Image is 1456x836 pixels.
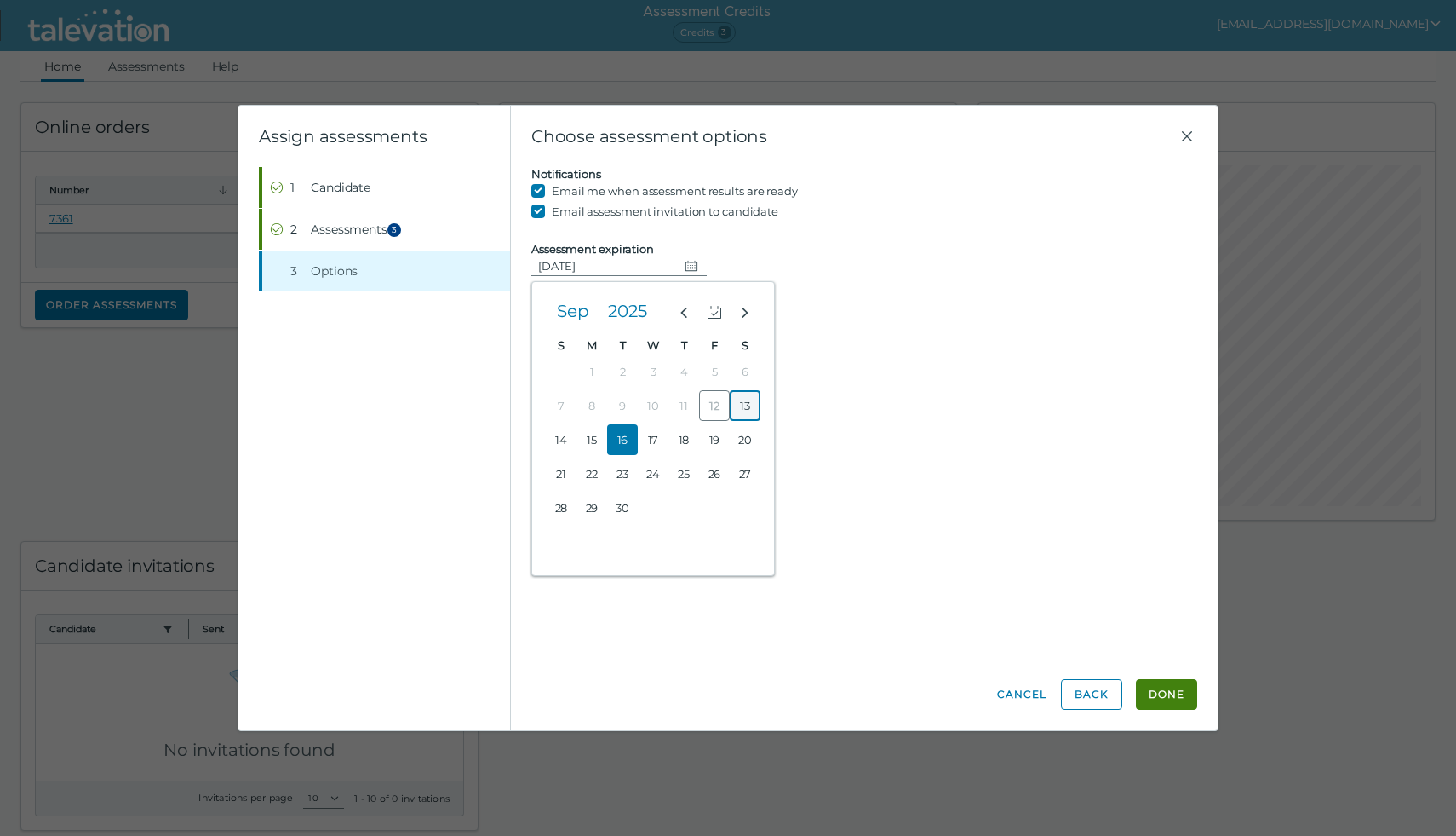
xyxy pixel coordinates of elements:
[711,338,718,352] span: Friday
[678,256,707,276] button: Change date, 09/16/2025
[552,201,778,222] label: Email assessment invitation to candidate
[668,458,699,489] button: Thursday, September 25, 2025
[730,296,760,326] button: Next month
[576,458,607,489] button: Monday, September 22, 2025
[638,424,668,455] button: Wednesday, September 17, 2025
[607,493,638,523] button: Tuesday, September 30, 2025
[290,221,304,238] div: 2
[262,209,510,250] button: Completed
[270,222,284,236] cds-icon: Completed
[259,126,427,147] clr-wizard-title: Assign assessments
[730,390,760,421] button: Saturday, September 13, 2025
[531,281,775,576] clr-datepicker-view-manager: Choose date
[531,126,1177,147] span: Choose assessment options
[676,305,691,320] cds-icon: Previous month
[707,305,722,320] cds-icon: Current month
[996,679,1047,710] button: Cancel
[259,167,510,291] nav: Wizard steps
[311,221,406,238] span: Assessments
[1061,679,1122,710] button: Back
[607,424,638,455] button: Tuesday, September 16, 2025 - Selected
[699,296,730,326] button: Current month
[1136,679,1197,710] button: Done
[699,458,730,489] button: Friday, September 26, 2025
[270,181,284,194] cds-icon: Completed
[552,181,798,201] label: Email me when assessment results are ready
[387,223,401,237] span: 3
[290,262,304,280] div: 3
[311,262,358,280] span: Options
[742,338,748,352] span: Saturday
[668,424,699,455] button: Thursday, September 18, 2025
[620,338,626,352] span: Tuesday
[638,458,668,489] button: Wednesday, September 24, 2025
[681,338,687,352] span: Thursday
[730,458,760,489] button: Saturday, September 27, 2025
[730,424,760,455] button: Saturday, September 20, 2025
[546,458,576,489] button: Sunday, September 21, 2025
[262,251,510,291] button: 3Options
[600,296,655,326] button: Select year, the current year is 2025
[531,242,654,256] label: Assessment expiration
[531,167,601,181] label: Notifications
[647,338,659,352] span: Wednesday
[607,458,638,489] button: Tuesday, September 23, 2025
[699,424,730,455] button: Friday, September 19, 2025
[1177,126,1197,147] button: Close
[668,296,699,326] button: Previous month
[576,493,607,523] button: Monday, September 29, 2025
[587,338,597,352] span: Monday
[546,424,576,455] button: Sunday, September 14, 2025
[546,296,600,326] button: Select month, the current month is Sep
[558,338,565,352] span: Sunday
[737,305,753,320] cds-icon: Next month
[576,424,607,455] button: Monday, September 15, 2025
[290,179,304,196] div: 1
[311,179,370,196] span: Candidate
[531,256,678,276] input: MM/DD/YYYY
[546,493,576,523] button: Sunday, September 28, 2025
[262,167,510,208] button: Completed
